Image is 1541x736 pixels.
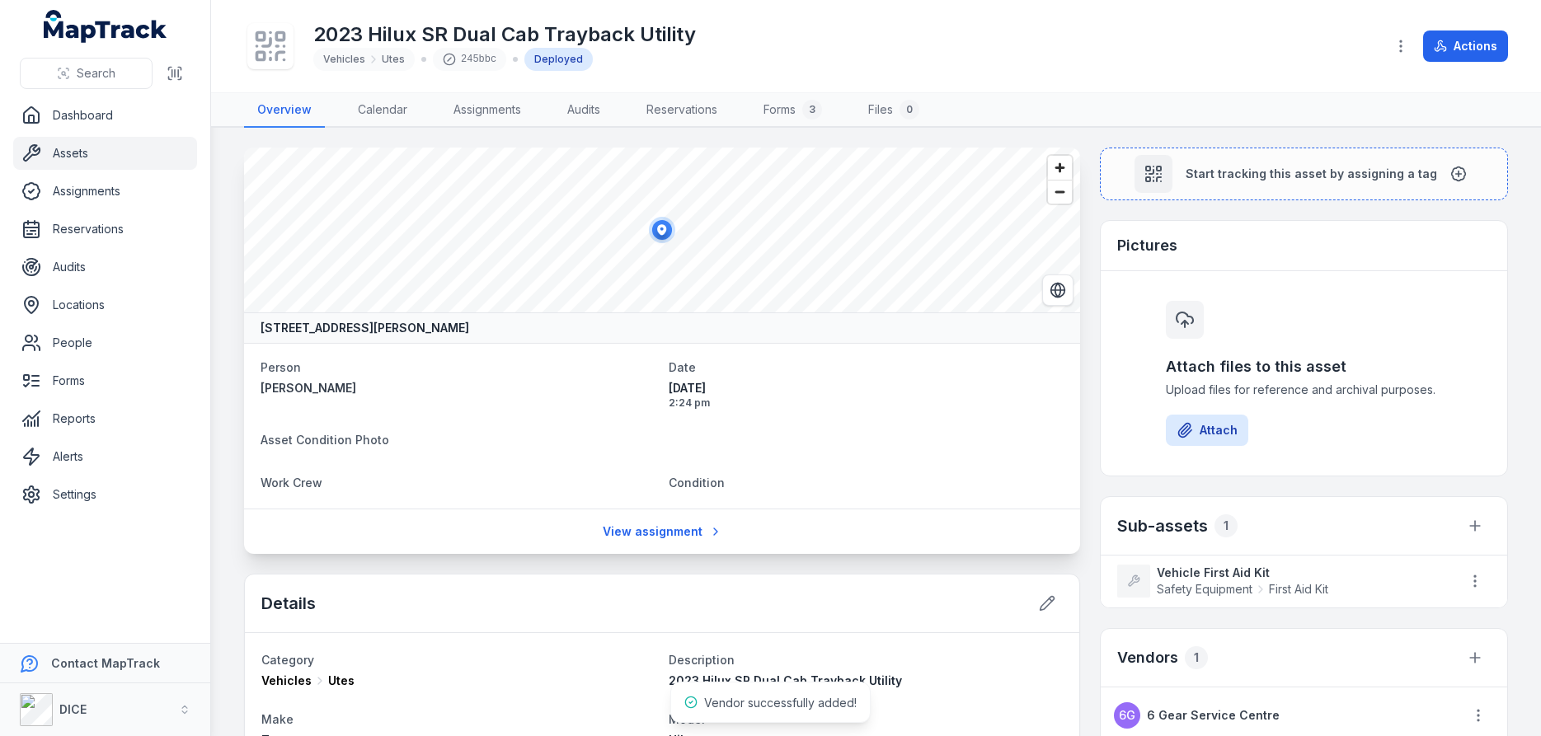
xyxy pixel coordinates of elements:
[1117,646,1178,669] h3: Vendors
[345,93,420,128] a: Calendar
[313,21,696,48] h1: 2023 Hilux SR Dual Cab Trayback Utility
[261,592,316,615] h2: Details
[13,99,197,132] a: Dashboard
[669,476,725,490] span: Condition
[1166,355,1443,378] h3: Attach files to this asset
[1423,30,1508,62] button: Actions
[1166,415,1248,446] button: Attach
[261,653,314,667] span: Category
[1157,581,1252,598] span: Safety Equipment
[669,712,705,726] span: Model
[1185,646,1208,669] div: 1
[244,148,1080,312] canvas: Map
[669,360,696,374] span: Date
[44,10,167,43] a: MapTrack
[261,712,294,726] span: Make
[524,48,593,71] div: Deployed
[1269,581,1328,598] span: First Aid Kit
[51,656,160,670] strong: Contact MapTrack
[1117,565,1443,598] a: Vehicle First Aid KitSafety EquipmentFirst Aid Kit
[592,516,733,547] a: View assignment
[13,175,197,208] a: Assignments
[1214,514,1238,537] div: 1
[1048,180,1072,204] button: Zoom out
[669,673,902,687] span: 2023 Hilux SR Dual Cab Trayback Utility
[1048,156,1072,180] button: Zoom in
[1119,707,1135,724] span: 6G
[261,476,322,490] span: Work Crew
[261,673,312,689] span: Vehicles
[13,478,197,511] a: Settings
[1117,514,1208,537] h2: Sub-assets
[59,702,87,716] strong: DICE
[1157,565,1443,581] strong: Vehicle First Aid Kit
[750,93,835,128] a: Forms3
[323,53,365,66] span: Vehicles
[328,673,355,689] span: Utes
[1100,148,1508,200] button: Start tracking this asset by assigning a tag
[382,53,405,66] span: Utes
[1186,166,1437,182] span: Start tracking this asset by assigning a tag
[1147,707,1280,724] strong: 6 Gear Service Centre
[802,100,822,120] div: 3
[244,93,325,128] a: Overview
[13,137,197,170] a: Assets
[669,380,1064,410] time: 09/09/2025, 2:24:12 pm
[633,93,731,128] a: Reservations
[669,396,1064,410] span: 2:24 pm
[13,326,197,359] a: People
[554,93,613,128] a: Audits
[13,440,197,473] a: Alerts
[669,653,735,667] span: Description
[261,380,655,396] a: [PERSON_NAME]
[13,288,197,321] a: Locations
[855,93,933,128] a: Files0
[261,360,301,374] span: Person
[433,48,506,71] div: 245bbc
[261,433,389,447] span: Asset Condition Photo
[669,380,1064,396] span: [DATE]
[900,100,919,120] div: 0
[20,58,153,89] button: Search
[13,251,197,284] a: Audits
[1166,382,1443,398] span: Upload files for reference and archival purposes.
[77,65,115,82] span: Search
[261,320,469,336] strong: [STREET_ADDRESS][PERSON_NAME]
[1114,702,1446,729] a: 6G6 Gear Service Centre
[13,213,197,246] a: Reservations
[1042,274,1074,306] button: Switch to Satellite View
[13,364,197,397] a: Forms
[1117,234,1177,257] h3: Pictures
[13,402,197,435] a: Reports
[440,93,534,128] a: Assignments
[704,696,857,710] span: Vendor successfully added!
